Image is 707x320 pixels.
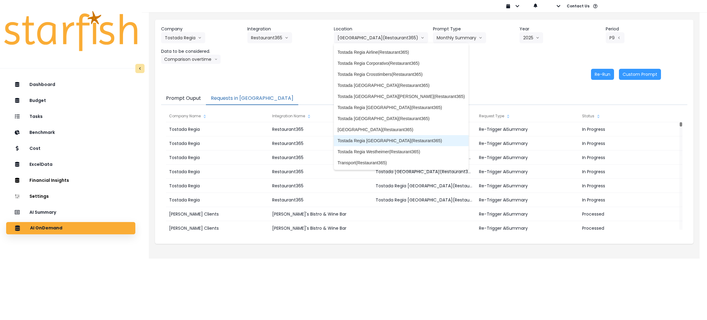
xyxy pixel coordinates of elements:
[6,142,135,154] button: Cost
[476,110,579,122] div: Request Type
[579,207,682,221] div: Processed
[476,221,579,235] div: Re-Trigger AiSummary
[433,32,486,43] button: Monthly Summaryarrow down line
[285,35,288,41] svg: arrow down line
[166,207,269,221] div: [PERSON_NAME] Clients
[166,179,269,193] div: Tostada Regia
[476,193,579,207] div: Re-Trigger AiSummary
[29,114,43,119] p: Tasks
[29,210,56,215] p: AI Summary
[476,179,579,193] div: Re-Trigger AiSummary
[338,82,465,88] span: Tostada [GEOGRAPHIC_DATA](Restaurant365)
[247,32,292,43] button: Restaurant365arrow down line
[334,43,469,170] ul: [GEOGRAPHIC_DATA](Restaurant365)arrow down line
[579,193,682,207] div: In Progress
[606,32,624,43] button: P9arrow left line
[476,136,579,150] div: Re-Trigger AiSummary
[269,179,372,193] div: Restaurant365
[338,115,465,122] span: Tostada [GEOGRAPHIC_DATA](Restaurant365)
[579,136,682,150] div: In Progress
[161,26,243,32] header: Company
[619,69,661,80] button: Custom Prompt
[29,130,55,135] p: Benchmark
[591,69,614,80] button: Re-Run
[6,126,135,139] button: Benchmark
[338,60,465,66] span: Tostada Regia Corporativo(Restaurant365)
[269,122,372,136] div: Restaurant365
[334,32,428,43] button: [GEOGRAPHIC_DATA](Restaurant365)arrow down line
[6,174,135,186] button: Financial Insights
[166,221,269,235] div: [PERSON_NAME] Clients
[6,222,135,234] button: AI OnDemand
[6,78,135,91] button: Dashboard
[166,165,269,179] div: Tostada Regia
[6,206,135,218] button: AI Summary
[166,136,269,150] div: Tostada Regia
[166,150,269,165] div: Tostada Regia
[476,150,579,165] div: Re-Trigger AiSummary
[29,146,41,151] p: Cost
[338,149,465,155] span: Tostada Regia Westheimer(Restaurant365)
[338,104,465,111] span: Tostada Regia [GEOGRAPHIC_DATA](Restaurant365)
[373,179,476,193] div: Tostada Regia [GEOGRAPHIC_DATA](Restaurant365)
[338,160,465,166] span: Transport(Restaurant365)
[166,110,269,122] div: Company Name
[373,193,476,207] div: Tostada Regia [GEOGRAPHIC_DATA](Restaurant365)
[579,165,682,179] div: In Progress
[269,110,372,122] div: Integration Name
[579,150,682,165] div: In Progress
[536,35,539,41] svg: arrow down line
[338,93,465,100] span: Tostada [GEOGRAPHIC_DATA][PERSON_NAME](Restaurant365)
[161,92,206,105] button: Prompt Ouput
[338,138,465,144] span: Tostada Regia [GEOGRAPHIC_DATA](Restaurant365)
[476,207,579,221] div: Re-Trigger AiSummary
[579,221,682,235] div: Processed
[6,94,135,107] button: Budget
[161,48,243,55] header: Data to be considered.
[579,179,682,193] div: In Progress
[166,122,269,136] div: Tostada Regia
[373,165,476,179] div: Tostada [GEOGRAPHIC_DATA](Restaurant365)
[29,98,46,103] p: Budget
[6,158,135,170] button: ExcelData
[161,32,205,43] button: Tostada Regiaarrow down line
[269,165,372,179] div: Restaurant365
[6,110,135,123] button: Tasks
[307,114,311,119] svg: sort
[433,26,515,32] header: Prompt Type
[161,55,221,64] button: Comparison overtimearrow down line
[579,110,682,122] div: Status
[247,26,329,32] header: Integration
[269,221,372,235] div: [PERSON_NAME]'s Bistro & Wine Bar
[476,165,579,179] div: Re-Trigger AiSummary
[6,190,135,202] button: Settings
[606,26,687,32] header: Period
[476,122,579,136] div: Re-Trigger AiSummary
[269,150,372,165] div: Restaurant365
[202,114,207,119] svg: sort
[579,122,682,136] div: In Progress
[269,136,372,150] div: Restaurant365
[166,193,269,207] div: Tostada Regia
[214,56,218,62] svg: arrow down line
[269,193,372,207] div: Restaurant365
[421,35,424,41] svg: arrow down line
[520,26,601,32] header: Year
[506,114,511,119] svg: sort
[30,225,62,231] p: AI OnDemand
[596,114,601,119] svg: sort
[520,32,543,43] button: 2025arrow down line
[338,49,465,55] span: Tostada Regia Airline(Restaurant365)
[617,35,621,41] svg: arrow left line
[338,71,465,77] span: Tostada Regia Crosstimbers(Restaurant365)
[479,35,482,41] svg: arrow down line
[198,35,202,41] svg: arrow down line
[334,26,428,32] header: Location
[269,207,372,221] div: [PERSON_NAME]'s Bistro & Wine Bar
[206,92,298,105] button: Requests in [GEOGRAPHIC_DATA]
[29,162,52,167] p: ExcelData
[29,82,55,87] p: Dashboard
[338,127,465,133] span: [GEOGRAPHIC_DATA](Restaurant365)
